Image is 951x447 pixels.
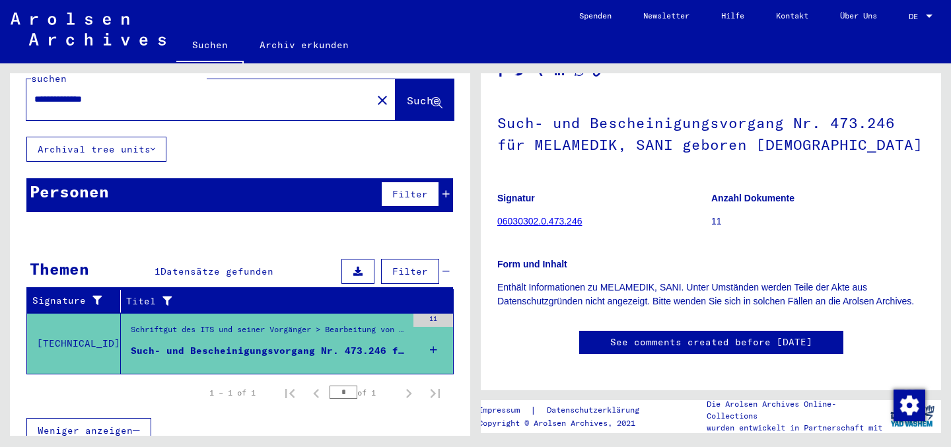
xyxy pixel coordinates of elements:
a: Datenschutzerklärung [536,403,655,417]
div: Zustimmung ändern [893,389,925,421]
p: Enthält Informationen zu MELAMEDIK, SANI. Unter Umständen werden Teile der Akte aus Datenschutzgr... [497,281,925,308]
span: 1 [155,265,160,277]
div: Signature [32,291,123,312]
button: Weniger anzeigen [26,418,151,443]
span: Weniger anzeigen [38,425,133,436]
p: Copyright © Arolsen Archives, 2021 [478,417,655,429]
span: Filter [392,265,428,277]
span: Filter [392,188,428,200]
img: Arolsen_neg.svg [11,13,166,46]
p: wurden entwickelt in Partnerschaft mit [707,422,884,434]
div: | [478,403,655,417]
b: Anzahl Dokumente [711,193,794,203]
mat-icon: close [374,92,390,108]
button: Next page [396,380,422,406]
button: Archival tree units [26,137,166,162]
button: Filter [381,182,439,207]
div: Such- und Bescheinigungsvorgang Nr. 473.246 für MELAMEDIK, SANI geboren [DEMOGRAPHIC_DATA] [131,344,407,358]
a: Archiv erkunden [244,29,365,61]
div: Titel [126,294,427,308]
button: First page [277,380,303,406]
div: Signature [32,294,110,308]
img: Zustimmung ändern [894,390,925,421]
span: Suche [407,94,440,107]
button: Suche [396,79,454,120]
a: Impressum [478,403,530,417]
b: Form und Inhalt [497,259,567,269]
p: Die Arolsen Archives Online-Collections [707,398,884,422]
h1: Such- und Bescheinigungsvorgang Nr. 473.246 für MELAMEDIK, SANI geboren [DEMOGRAPHIC_DATA] [497,92,925,172]
a: 06030302.0.473.246 [497,216,582,226]
div: Schriftgut des ITS und seiner Vorgänger > Bearbeitung von Anfragen > Fallbezogene [MEDICAL_DATA] ... [131,324,407,342]
a: Suchen [176,29,244,63]
button: Last page [422,380,448,406]
td: [TECHNICAL_ID] [27,313,121,374]
button: Filter [381,259,439,284]
b: Signatur [497,193,535,203]
button: Previous page [303,380,330,406]
span: DE [909,12,923,21]
span: Datensätze gefunden [160,265,273,277]
button: Clear [369,86,396,113]
div: 11 [413,314,453,327]
div: 1 – 1 of 1 [209,387,256,399]
img: yv_logo.png [888,399,937,432]
a: See comments created before [DATE] [610,335,812,349]
div: Themen [30,257,89,281]
div: of 1 [330,386,396,399]
p: 11 [711,215,925,228]
div: Personen [30,180,109,203]
div: Titel [126,291,440,312]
